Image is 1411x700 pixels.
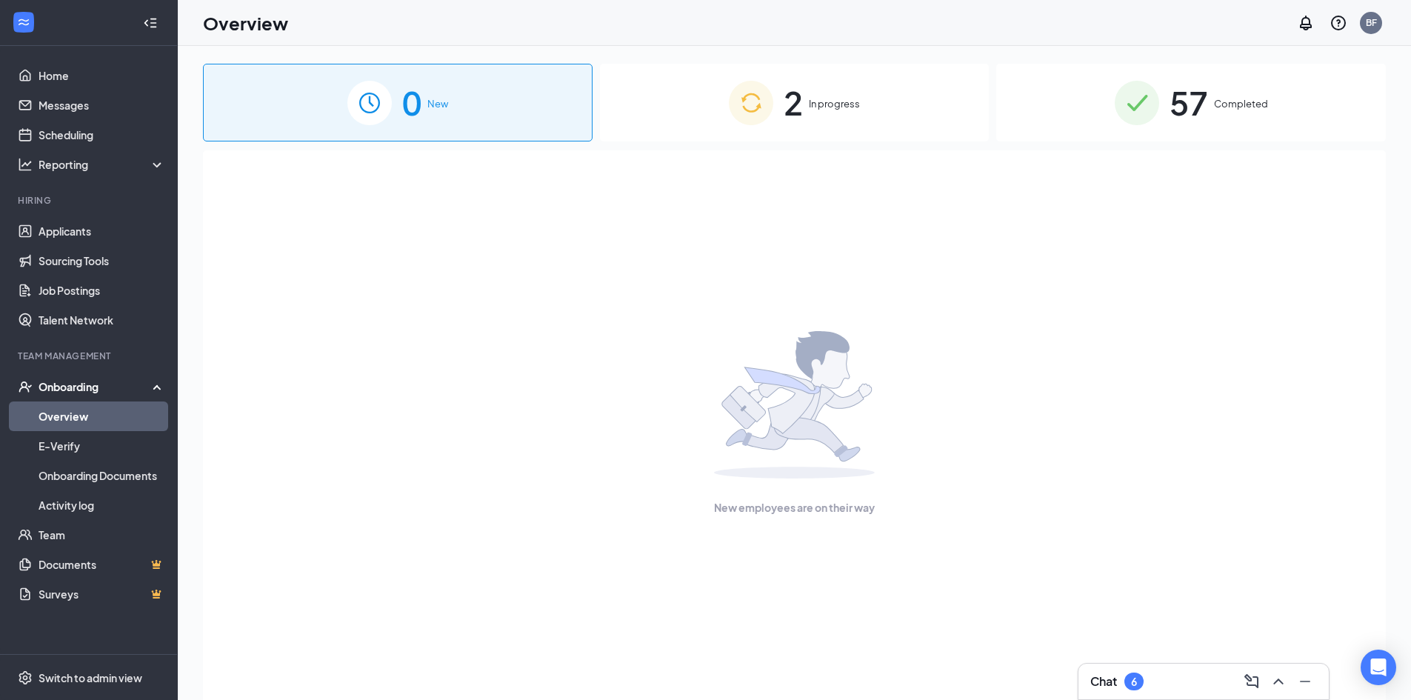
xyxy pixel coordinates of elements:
[1297,14,1315,32] svg: Notifications
[39,550,165,579] a: DocumentsCrown
[39,401,165,431] a: Overview
[39,216,165,246] a: Applicants
[1131,676,1137,688] div: 6
[39,90,165,120] a: Messages
[39,120,165,150] a: Scheduling
[1170,77,1208,128] span: 57
[143,16,158,30] svg: Collapse
[1330,14,1347,32] svg: QuestionInfo
[39,157,166,172] div: Reporting
[18,194,162,207] div: Hiring
[39,379,153,394] div: Onboarding
[16,15,31,30] svg: WorkstreamLogo
[1243,673,1261,690] svg: ComposeMessage
[39,305,165,335] a: Talent Network
[18,670,33,685] svg: Settings
[39,461,165,490] a: Onboarding Documents
[39,490,165,520] a: Activity log
[18,379,33,394] svg: UserCheck
[39,61,165,90] a: Home
[1214,96,1268,111] span: Completed
[1270,673,1287,690] svg: ChevronUp
[39,579,165,609] a: SurveysCrown
[1296,673,1314,690] svg: Minimize
[1267,670,1290,693] button: ChevronUp
[203,10,288,36] h1: Overview
[1090,673,1117,690] h3: Chat
[402,77,421,128] span: 0
[784,77,803,128] span: 2
[1240,670,1264,693] button: ComposeMessage
[39,520,165,550] a: Team
[39,246,165,276] a: Sourcing Tools
[714,499,875,516] span: New employees are on their way
[427,96,448,111] span: New
[1293,670,1317,693] button: Minimize
[39,670,142,685] div: Switch to admin view
[39,276,165,305] a: Job Postings
[1361,650,1396,685] div: Open Intercom Messenger
[18,157,33,172] svg: Analysis
[809,96,860,111] span: In progress
[18,350,162,362] div: Team Management
[39,431,165,461] a: E-Verify
[1366,16,1377,29] div: BF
